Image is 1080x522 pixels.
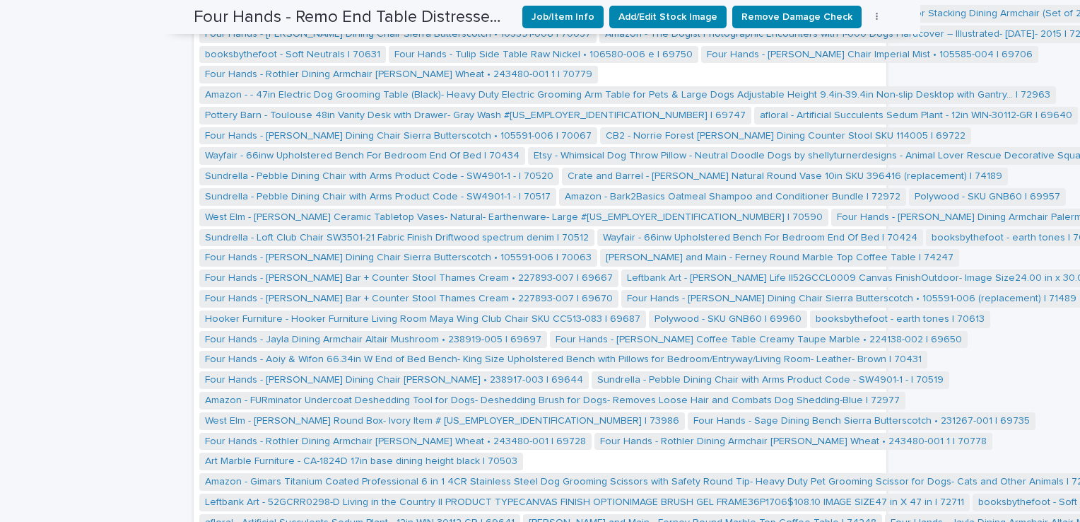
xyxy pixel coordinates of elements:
a: Amazon - - 47in Electric Dog Grooming Table (Black)- Heavy Duty Electric Grooming Arm Table for P... [205,89,1050,101]
a: Four Hands - [PERSON_NAME] Dining Chair Sierra Butterscotch • 105591-006 | 70057 [205,28,591,40]
a: Four Hands - [PERSON_NAME] Coffee Table Creamy Taupe Marble • 224138-002 | 69650 [556,334,962,346]
a: Sundrella - Loft Club Chair SW3501-21 Fabric Finish Driftwood spectrum denim | 70512 [205,232,589,244]
a: Hooker Furniture - Hooker Furniture Living Room Maya Wing Club Chair SKU CC513-083 | 69687 [205,313,640,325]
a: Four Hands - Aoiy & Wifon 66.34in W End of Bed Bench- King Size Upholstered Bench with Pillows fo... [205,354,922,366]
a: West Elm - [PERSON_NAME] Round Box- Ivory Item # [US_EMPLOYER_IDENTIFICATION_NUMBER] | 73986 [205,415,679,427]
a: Crate and Barrel - [PERSON_NAME] Natural Round Vase 10in SKU 396416 (replacement) | 74189 [568,170,1002,182]
button: Add/Edit Stock Image [609,6,727,28]
a: afloral - Artificial Succulents Sedum Plant - 12in WIN-30112-GR | 69640 [760,110,1072,122]
a: CB2 - Norrie Forest [PERSON_NAME] Dining Counter Stool SKU 114005 | 69722 [606,130,965,142]
button: Job/Item Info [522,6,604,28]
a: Polywood - SKU GNB60 | 69960 [655,313,802,325]
a: Leftbank Art - 52GCRR0298-D Living in the Country II PRODUCT TYPECANVAS FINISH OPTIONIMAGE BRUSH ... [205,497,964,509]
a: West Elm - [PERSON_NAME] Ceramic Tabletop Vases- Natural- Earthenware- Large #[US_EMPLOYER_IDENTI... [205,211,823,224]
a: Four Hands - Jayla Dining Armchair Altair Mushroom • 238919-005 | 69697 [205,334,541,346]
h2: Four Hands - Remo End Table Distressed Bronze • 248341-002 | 69726 [194,7,511,28]
a: Four Hands - [PERSON_NAME] Dining Chair Sierra Butterscotch • 105591-006 | 70063 [205,252,592,264]
a: Four Hands - Sage Dining Bench Sierra Butterscotch • 231267-001 | 69735 [693,415,1030,427]
a: [PERSON_NAME] and Main - Ferney Round Marble Top Coffee Table | 74247 [606,252,953,264]
a: booksbythefoot - earth tones | 70613 [816,313,985,325]
span: Job/Item Info [532,10,594,24]
a: Four Hands - [PERSON_NAME] Dining Chair [PERSON_NAME] • 238917-003 | 69644 [205,374,583,386]
a: Sundrella - Pebble Dining Chair with Arms Product Code - SW4901-1 - | 70519 [597,374,944,386]
span: Remove Damage Check [741,10,852,24]
a: Four Hands - [PERSON_NAME] Bar + Counter Stool Thames Cream • 227893-007 | 69667 [205,272,613,284]
a: Four Hands - Tulip Side Table Raw Nickel • 106580-006 e | 69750 [394,49,693,61]
a: Polywood - SKU GNB60 | 69957 [915,191,1060,203]
a: Amazon - Bark2Basics Oatmeal Shampoo and Conditioner Bundle | 72972 [565,191,900,203]
a: Four Hands - [PERSON_NAME] Chair Imperial Mist • 105585-004 | 69706 [707,49,1033,61]
a: Four Hands - Rothler Dining Armchair [PERSON_NAME] Wheat • 243480-001 1 | 70779 [205,69,592,81]
button: Remove Damage Check [732,6,862,28]
a: Four Hands - [PERSON_NAME] Bar + Counter Stool Thames Cream • 227893-007 | 69670 [205,293,613,305]
a: Four Hands - Rothler Dining Armchair [PERSON_NAME] Wheat • 243480-001 | 69728 [205,436,586,448]
a: booksbythefoot - Soft Neutrals | 70631 [205,49,380,61]
a: Sundrella - Pebble Dining Chair with Arms Product Code - SW4901-1 - | 70517 [205,191,551,203]
a: Four Hands - Rothler Dining Armchair [PERSON_NAME] Wheat • 243480-001 1 | 70778 [600,436,987,448]
a: Wayfair - 66inw Upholstered Bench For Bedroom End Of Bed | 70434 [205,150,520,162]
a: Art Marble Furniture - CA-1824D 17in base dining height black | 70503 [205,456,517,468]
a: Wayfair - 66inw Upholstered Bench For Bedroom End Of Bed | 70424 [603,232,917,244]
a: Four Hands - [PERSON_NAME] Dining Chair Sierra Butterscotch • 105591-006 (replacement) | 71489 [627,293,1076,305]
a: Pottery Barn - Toulouse 48in Vanity Desk with Drawer- Gray Wash #[US_EMPLOYER_IDENTIFICATION_NUMB... [205,110,746,122]
a: Amazon - FURminator Undercoat Deshedding Tool for Dogs- Deshedding Brush for Dogs- Removes Loose ... [205,395,900,407]
a: Four Hands - [PERSON_NAME] Dining Chair Sierra Butterscotch • 105591-006 | 70067 [205,130,592,142]
a: Sundrella - Pebble Dining Chair with Arms Product Code - SW4901-1 - | 70520 [205,170,553,182]
span: Add/Edit Stock Image [618,10,717,24]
